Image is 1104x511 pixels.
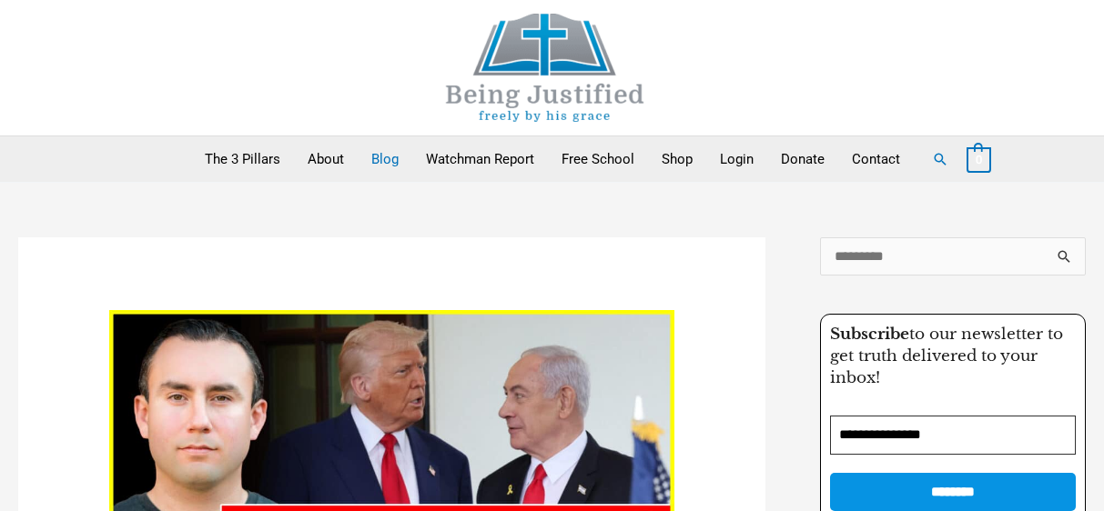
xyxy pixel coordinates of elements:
[109,459,674,476] a: Read: Trump claims Gaza war to end within three weeks
[412,136,548,182] a: Watchman Report
[706,136,767,182] a: Login
[932,151,948,167] a: Search button
[648,136,706,182] a: Shop
[767,136,838,182] a: Donate
[976,153,982,166] span: 0
[830,325,1063,387] span: to our newsletter to get truth delivered to your inbox!
[548,136,648,182] a: Free School
[294,136,358,182] a: About
[358,136,412,182] a: Blog
[409,14,682,122] img: Being Justified
[967,151,991,167] a: View Shopping Cart, empty
[191,136,914,182] nav: Primary Site Navigation
[830,325,909,344] strong: Subscribe
[830,416,1076,455] input: Email Address *
[191,136,294,182] a: The 3 Pillars
[838,136,914,182] a: Contact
